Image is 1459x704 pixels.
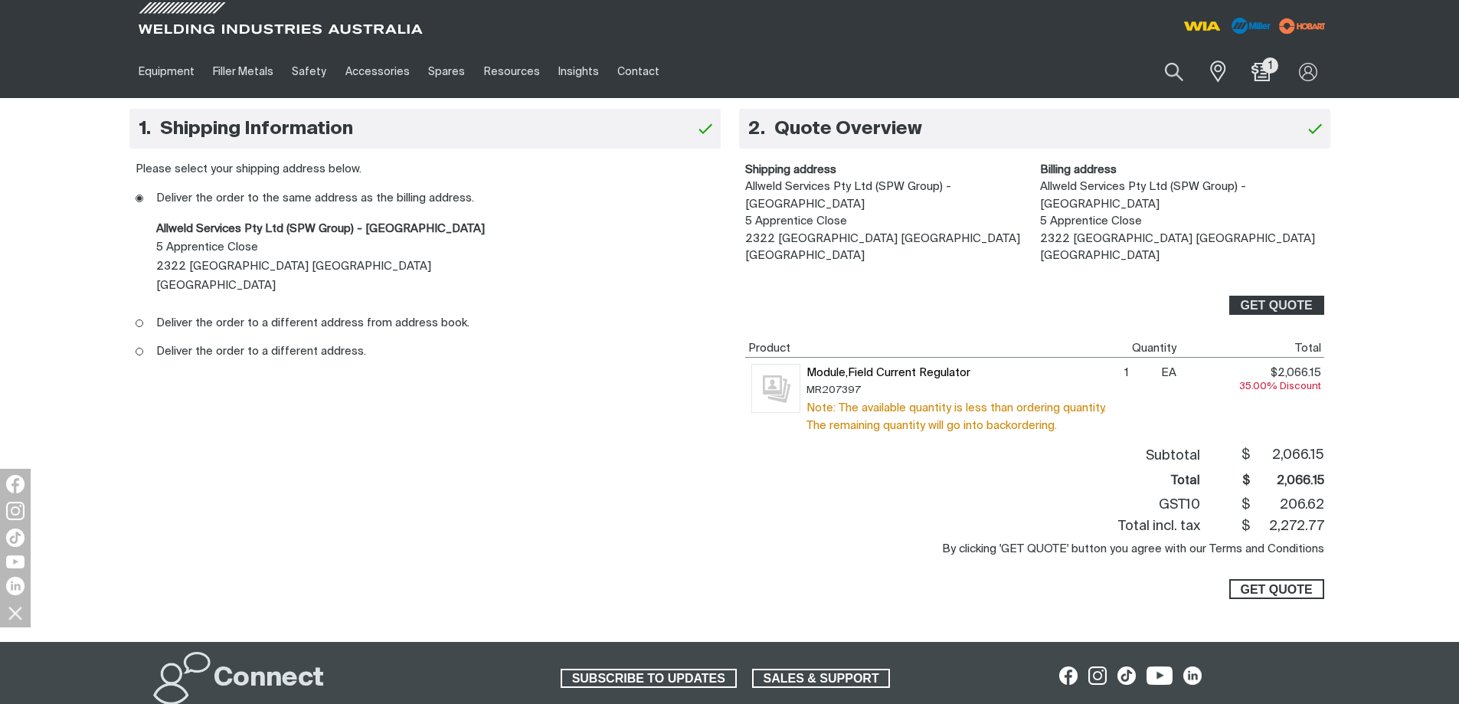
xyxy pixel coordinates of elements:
a: SUBSCRIBE TO UPDATES [561,669,737,689]
dd: 5 Apprentice Close 2322 [GEOGRAPHIC_DATA] [GEOGRAPHIC_DATA] [GEOGRAPHIC_DATA] [745,178,1029,265]
span: GET QUOTE [1240,579,1312,599]
div: Discount [1183,381,1321,391]
img: LinkedIn [6,577,25,595]
th: Total [1179,336,1324,358]
div: Please select your shipping address below. [136,161,715,178]
label: Deliver the order to a different address from address book. [134,309,715,338]
a: Equipment [129,45,204,98]
span: $ [1241,518,1250,535]
td: 1 [1121,358,1140,438]
span: $ [1242,473,1250,490]
span: 2,066.15 [1255,447,1324,464]
span: SALES & SUPPORT [754,669,889,689]
a: Safety [283,45,335,98]
th: Total incl. tax [745,516,1206,537]
th: Product [745,336,1121,358]
td: EA [1140,358,1179,438]
h2: Quote Overview [748,110,931,147]
img: No image for this product [751,364,800,413]
h2: Shipping Information [139,110,362,147]
img: hide socials [2,600,28,626]
th: Quantity [1121,336,1179,358]
dt: Shipping address [745,162,1029,179]
a: Insights [549,45,608,98]
img: miller [1274,15,1330,38]
span: $2,066.15 [1271,367,1321,378]
span: 2,066.15 [1255,473,1324,490]
span: $ [1241,447,1250,464]
span: Module,Field Current Regulator [806,364,1118,381]
span: 206.62 [1255,496,1324,514]
button: GET QUOTE [1229,296,1324,316]
a: Contact [608,45,669,98]
a: Resources [474,45,548,98]
button: Search products [1148,54,1200,90]
a: Spares [419,45,474,98]
th: Total [745,467,1206,495]
label: Deliver the order to a different address. [134,337,715,365]
button: GET QUOTE [1229,579,1324,599]
a: Accessories [336,45,419,98]
button: Terms and Conditions [1209,542,1324,555]
span: 2,272.77 [1255,518,1324,535]
nav: Main [129,45,1030,98]
div: 5 Apprentice Close 2322 [GEOGRAPHIC_DATA] [GEOGRAPHIC_DATA] [GEOGRAPHIC_DATA] [156,220,715,296]
div: By clicking 'GET QUOTE' button you agree with our [745,541,1324,558]
span: Note: The available quantity is less than ordering quantity. The remaining quantity will go into ... [806,399,1118,434]
span: Allweld Services Pty Ltd (SPW Group) - [GEOGRAPHIC_DATA] [1040,181,1246,210]
a: Filler Metals [204,45,283,98]
span: $ [1241,496,1250,514]
img: YouTube [6,555,25,568]
span: Allweld Services Pty Ltd (SPW Group) - [GEOGRAPHIC_DATA] [156,223,485,234]
input: Product name or item number... [1129,54,1200,90]
dt: Billing address [1040,162,1324,179]
span: Allweld Services Pty Ltd (SPW Group) - [GEOGRAPHIC_DATA] [745,181,951,210]
th: Subtotal [745,445,1206,466]
dd: 5 Apprentice Close 2322 [GEOGRAPHIC_DATA] [GEOGRAPHIC_DATA] [GEOGRAPHIC_DATA] [1040,178,1324,265]
label: Deliver the order to the same address as the billing address. [134,185,715,213]
span: GET QUOTE [1240,296,1312,316]
a: SALES & SUPPORT [752,669,891,689]
img: TikTok [6,529,25,547]
span: SUBSCRIBE TO UPDATES [562,669,735,689]
span: MR207397 [806,381,1118,399]
img: Instagram [6,502,25,520]
img: Facebook [6,475,25,493]
span: 35.00% [1239,381,1277,391]
h2: Connect [214,662,324,696]
th: GST10 [745,495,1206,516]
